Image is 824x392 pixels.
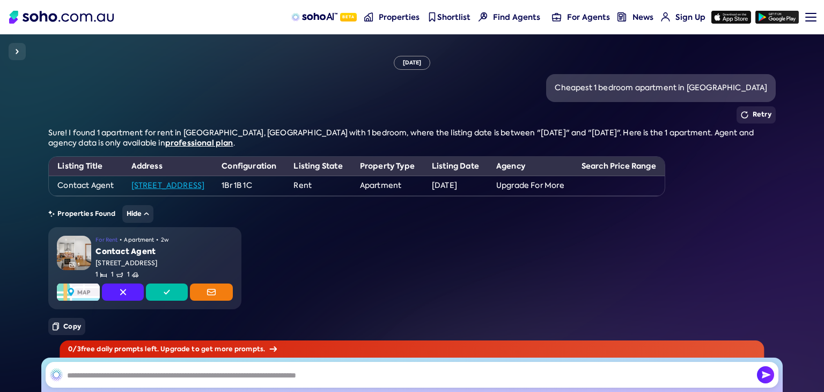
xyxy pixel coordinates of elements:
span: Find Agents [493,12,540,23]
td: [DATE] [423,176,488,196]
img: news-nav icon [617,12,627,21]
img: Gallery Icon [69,262,76,268]
th: Listing Title [49,157,122,176]
img: properties-nav icon [364,12,373,21]
span: Sure! I found 1 apartment for rent in [GEOGRAPHIC_DATA], [GEOGRAPHIC_DATA] with 1 bedroom, where ... [48,128,754,148]
span: 1 [127,270,138,279]
button: Copy [48,318,85,335]
span: Apartment [124,236,154,244]
div: Contact Agent [95,246,233,257]
th: Configuration [213,157,285,176]
img: Copy icon [53,322,59,331]
img: Find agents icon [479,12,488,21]
span: 2w [161,236,168,244]
span: 1 [111,270,122,279]
img: Property [57,236,91,270]
button: Hide [122,205,154,223]
span: Shortlist [437,12,470,23]
span: Properties [379,12,420,23]
span: News [632,12,653,23]
img: Soho Logo [9,11,114,24]
img: Send icon [757,366,774,383]
span: For Agents [567,12,610,23]
th: Search Price Range [573,157,665,176]
img: sohoAI logo [291,13,337,21]
td: 1Br 1B 1C [213,176,285,196]
a: professional plan [165,137,233,148]
th: Address [123,157,214,176]
img: for-agents-nav icon [661,12,670,21]
img: Retry icon [741,111,748,119]
img: SohoAI logo black [50,368,63,381]
td: Apartment [351,176,423,196]
img: app-store icon [711,11,751,24]
button: Send [757,366,774,383]
img: Sidebar toggle icon [11,45,24,58]
span: Sign Up [675,12,705,23]
img: Arrow icon [269,346,277,352]
img: Bedrooms [100,272,107,278]
a: [STREET_ADDRESS] [131,180,205,190]
span: Beta [340,13,357,21]
th: Property Type [351,157,423,176]
span: 1 [95,270,107,279]
img: Bathrooms [116,272,123,278]
span: For Rent [95,236,117,244]
td: Contact Agent [49,176,122,196]
div: 0 / 3 free daily prompts left. Upgrade to get more prompts. [60,340,764,358]
td: Upgrade For More [488,176,573,196]
div: Properties Found [48,205,775,223]
img: shortlist-nav icon [428,12,437,21]
th: Listing State [285,157,351,176]
button: Retry [737,106,776,124]
th: Listing Date [423,157,488,176]
th: Agency [488,157,573,176]
div: [STREET_ADDRESS] [95,259,233,268]
img: for-agents-nav icon [552,12,561,21]
img: Map [57,284,100,301]
a: PropertyGallery Icon1For Rent•Apartment•2wContact Agent[STREET_ADDRESS]1Bedrooms1Bathrooms1Carspo... [48,227,241,309]
span: 1 [78,262,79,267]
div: Cheapest 1 bedroom apartment in [GEOGRAPHIC_DATA] [555,83,767,93]
img: google-play icon [755,11,799,24]
img: Carspots [132,272,138,278]
span: • [156,236,158,244]
td: Rent [285,176,351,196]
span: • [120,236,122,244]
span: . [233,138,235,148]
div: [DATE] [394,56,431,70]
